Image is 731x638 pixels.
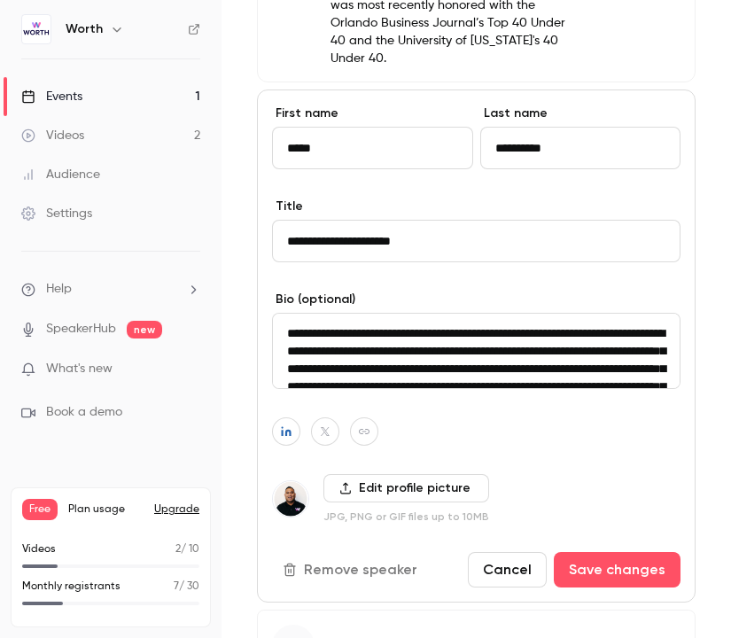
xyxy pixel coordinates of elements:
[272,291,680,308] label: Bio (optional)
[22,541,56,557] p: Videos
[68,502,144,517] span: Plan usage
[46,280,72,299] span: Help
[175,541,199,557] p: / 10
[21,166,100,183] div: Audience
[272,198,680,215] label: Title
[480,105,681,122] label: Last name
[46,403,122,422] span: Book a demo
[21,88,82,105] div: Events
[66,20,103,38] h6: Worth
[21,205,92,222] div: Settings
[272,552,432,587] button: Remove speaker
[21,127,84,144] div: Videos
[127,321,162,338] span: new
[154,502,199,517] button: Upgrade
[174,581,179,592] span: 7
[21,280,200,299] li: help-dropdown-opener
[175,544,181,555] span: 2
[174,579,199,595] p: / 30
[323,510,489,524] p: JPG, PNG or GIF files up to 10MB
[323,474,489,502] label: Edit profile picture
[273,481,308,517] img: Devon Wijesinghe
[22,499,58,520] span: Free
[554,552,680,587] button: Save changes
[22,15,51,43] img: Worth
[46,360,113,378] span: What's new
[272,105,473,122] label: First name
[46,320,116,338] a: SpeakerHub
[468,552,547,587] button: Cancel
[22,579,121,595] p: Monthly registrants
